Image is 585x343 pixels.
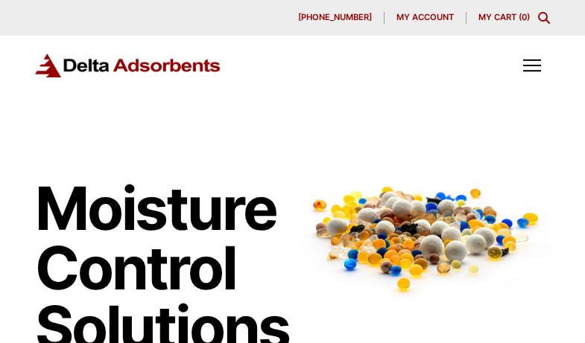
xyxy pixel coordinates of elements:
[385,12,467,24] a: My account
[522,12,527,22] span: 0
[538,12,550,24] div: Toggle Modal Content
[396,13,454,22] span: My account
[286,12,385,24] a: [PHONE_NUMBER]
[298,175,549,302] img: Image
[298,13,372,22] span: [PHONE_NUMBER]
[514,48,550,83] div: Toggle Off Canvas Content
[478,12,530,22] a: My Cart (0)
[35,54,221,78] img: Delta Adsorbents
